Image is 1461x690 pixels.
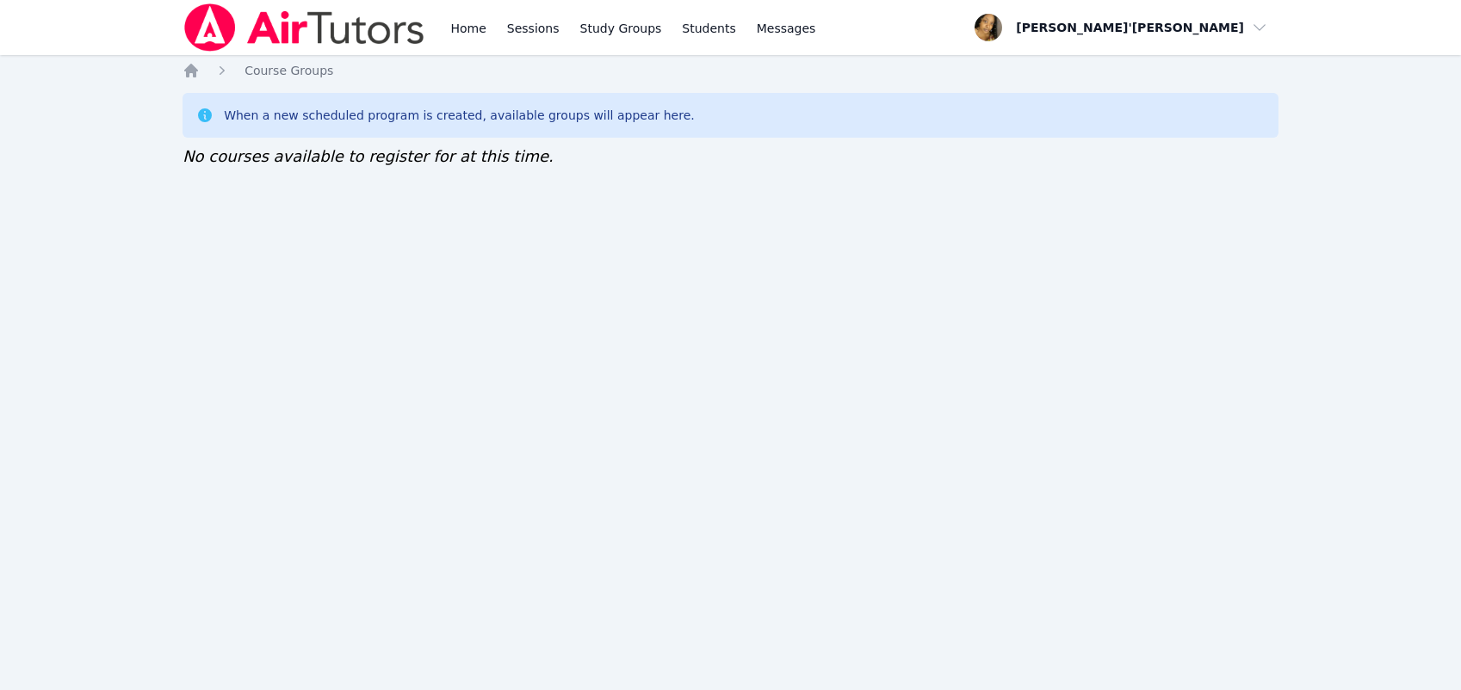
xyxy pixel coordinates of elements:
[183,147,554,165] span: No courses available to register for at this time.
[183,62,1278,79] nav: Breadcrumb
[245,64,333,77] span: Course Groups
[224,107,695,124] div: When a new scheduled program is created, available groups will appear here.
[245,62,333,79] a: Course Groups
[757,20,816,37] span: Messages
[183,3,426,52] img: Air Tutors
